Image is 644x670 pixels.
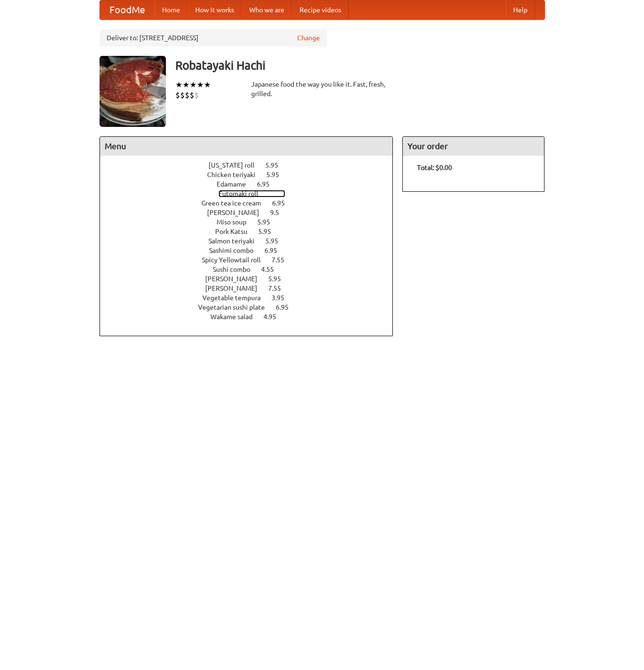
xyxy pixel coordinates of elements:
a: Sushi combo 4.55 [213,266,291,273]
li: ★ [197,80,204,90]
span: 6.95 [276,304,298,311]
li: ★ [190,80,197,90]
li: ★ [204,80,211,90]
span: 6.95 [264,247,287,254]
a: Spicy Yellowtail roll 7.55 [202,256,302,264]
a: [PERSON_NAME] 9.5 [207,209,297,216]
a: Chicken teriyaki 5.95 [207,171,297,179]
span: Sashimi combo [209,247,263,254]
a: FoodMe [100,0,154,19]
span: [PERSON_NAME] [205,285,267,292]
span: 5.95 [266,171,289,179]
a: Wakame salad 4.95 [210,313,294,321]
a: [PERSON_NAME] 5.95 [205,275,299,283]
span: [US_STATE] roll [209,161,264,169]
a: Pork Katsu 5.95 [215,228,289,235]
span: 6.95 [272,199,294,207]
span: 5.95 [265,237,288,245]
div: Japanese food the way you like it. Fast, fresh, grilled. [251,80,393,98]
span: Futomaki roll [218,190,268,197]
span: 6.95 [257,180,279,188]
a: Home [154,0,188,19]
h4: Menu [100,137,393,156]
a: Edamame 6.95 [217,180,287,188]
span: Spicy Yellowtail roll [202,256,270,264]
li: $ [180,90,185,100]
span: 4.55 [261,266,283,273]
b: Total: $0.00 [417,164,452,171]
a: Help [506,0,535,19]
span: Pork Katsu [215,228,257,235]
h3: Robatayaki Hachi [175,56,545,75]
span: Green tea ice cream [201,199,271,207]
span: 5.95 [265,161,288,169]
li: ★ [182,80,190,90]
span: [PERSON_NAME] [205,275,267,283]
a: Change [297,33,320,43]
a: Recipe videos [292,0,349,19]
a: Futomaki roll [218,190,285,197]
span: 4.95 [263,313,286,321]
span: 5.95 [257,218,280,226]
span: [PERSON_NAME] [207,209,269,216]
span: Miso soup [217,218,256,226]
li: $ [194,90,199,100]
a: Salmon teriyaki 5.95 [209,237,296,245]
a: Vegetable tempura 3.95 [202,294,302,302]
span: 5.95 [268,275,290,283]
a: [US_STATE] roll 5.95 [209,161,296,169]
span: Salmon teriyaki [209,237,264,245]
span: 7.55 [272,256,294,264]
h4: Your order [403,137,544,156]
span: Edamame [217,180,255,188]
span: Wakame salad [210,313,262,321]
span: Vegetable tempura [202,294,270,302]
span: 7.55 [268,285,290,292]
li: $ [175,90,180,100]
span: 9.5 [270,209,289,216]
a: Who we are [242,0,292,19]
span: 3.95 [272,294,294,302]
div: Deliver to: [STREET_ADDRESS] [100,29,327,46]
span: Vegetarian sushi plate [198,304,274,311]
span: Sushi combo [213,266,260,273]
a: How it works [188,0,242,19]
li: $ [185,90,190,100]
img: angular.jpg [100,56,166,127]
li: ★ [175,80,182,90]
span: Chicken teriyaki [207,171,265,179]
a: Green tea ice cream 6.95 [201,199,302,207]
a: Vegetarian sushi plate 6.95 [198,304,306,311]
a: Sashimi combo 6.95 [209,247,295,254]
li: $ [190,90,194,100]
a: [PERSON_NAME] 7.55 [205,285,299,292]
a: Miso soup 5.95 [217,218,288,226]
span: 5.95 [258,228,281,235]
